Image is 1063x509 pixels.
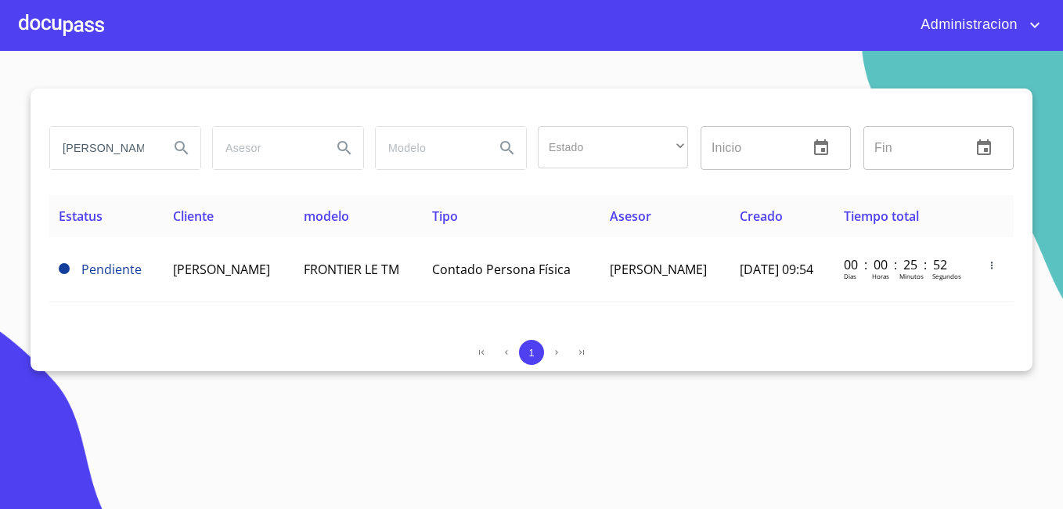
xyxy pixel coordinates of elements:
[872,272,889,280] p: Horas
[59,263,70,274] span: Pendiente
[488,129,526,167] button: Search
[326,129,363,167] button: Search
[173,208,214,225] span: Cliente
[610,261,707,278] span: [PERSON_NAME]
[610,208,651,225] span: Asesor
[899,272,924,280] p: Minutos
[909,13,1044,38] button: account of current user
[173,261,270,278] span: [PERSON_NAME]
[59,208,103,225] span: Estatus
[844,208,919,225] span: Tiempo total
[740,261,813,278] span: [DATE] 09:54
[528,347,534,359] span: 1
[81,261,142,278] span: Pendiente
[163,129,200,167] button: Search
[432,261,571,278] span: Contado Persona Física
[740,208,783,225] span: Creado
[932,272,961,280] p: Segundos
[50,127,157,169] input: search
[909,13,1025,38] span: Administracion
[519,340,544,365] button: 1
[304,208,349,225] span: modelo
[376,127,482,169] input: search
[213,127,319,169] input: search
[844,256,949,273] p: 00 : 00 : 25 : 52
[304,261,399,278] span: FRONTIER LE TM
[844,272,856,280] p: Dias
[432,208,458,225] span: Tipo
[538,126,688,168] div: ​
